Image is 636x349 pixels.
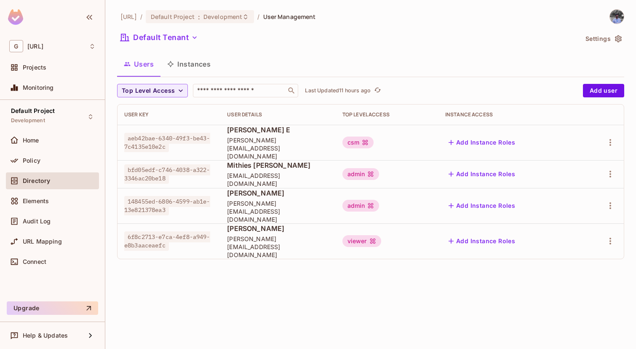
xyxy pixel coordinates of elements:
button: Add Instance Roles [445,199,518,212]
span: Default Project [151,13,195,21]
span: Development [11,117,45,124]
span: the active workspace [120,13,137,21]
span: Monitoring [23,84,54,91]
span: G [9,40,23,52]
span: User Management [263,13,316,21]
span: [PERSON_NAME] [227,224,329,233]
div: User Key [124,111,214,118]
span: [PERSON_NAME][EMAIL_ADDRESS][DOMAIN_NAME] [227,136,329,160]
button: Upgrade [7,301,98,315]
span: aeb42bae-6340-49f3-be43-7c4135e10e2c [124,133,210,152]
span: URL Mapping [23,238,62,245]
span: Help & Updates [23,332,68,339]
li: / [140,13,142,21]
div: csm [342,137,374,148]
button: Default Tenant [117,31,201,44]
span: [PERSON_NAME] [227,188,329,198]
button: refresh [372,86,382,96]
span: 148455ed-6806-4599-ab1e-13e821378ea3 [124,196,210,215]
span: [EMAIL_ADDRESS][DOMAIN_NAME] [227,172,329,188]
div: viewer [342,235,381,247]
div: User Details [227,111,329,118]
span: Audit Log [23,218,51,225]
span: refresh [374,86,381,95]
span: bfd05edf-c746-4038-a322-3346ac20be18 [124,164,210,184]
span: Connect [23,258,46,265]
button: Instances [160,54,217,75]
span: Directory [23,177,50,184]
span: [PERSON_NAME] E [227,125,329,134]
div: Top Level Access [342,111,432,118]
span: Policy [23,157,40,164]
span: Development [203,13,242,21]
p: Last Updated 11 hours ago [305,87,371,94]
span: Elements [23,198,49,204]
button: Users [117,54,160,75]
span: Top Level Access [122,86,175,96]
button: Settings [582,32,624,46]
span: Default Project [11,107,55,114]
span: [PERSON_NAME][EMAIL_ADDRESS][DOMAIN_NAME] [227,199,329,223]
button: Add user [583,84,624,97]
div: admin [342,200,379,212]
span: Home [23,137,39,144]
span: 6f8c2713-e7ca-4ef8-a949-e8b3aaceaefc [124,231,210,251]
img: SReyMgAAAABJRU5ErkJggg== [8,9,23,25]
span: Click to refresh data [371,86,382,96]
span: Workspace: genworx.ai [27,43,43,50]
img: Mithies [610,10,624,24]
button: Add Instance Roles [445,234,518,248]
button: Add Instance Roles [445,167,518,181]
button: Add Instance Roles [445,136,518,149]
span: : [198,13,200,20]
div: Instance Access [445,111,573,118]
span: Projects [23,64,46,71]
li: / [257,13,259,21]
span: [PERSON_NAME][EMAIL_ADDRESS][DOMAIN_NAME] [227,235,329,259]
span: Mithies [PERSON_NAME] [227,161,329,170]
button: Top Level Access [117,84,188,97]
div: admin [342,168,379,180]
